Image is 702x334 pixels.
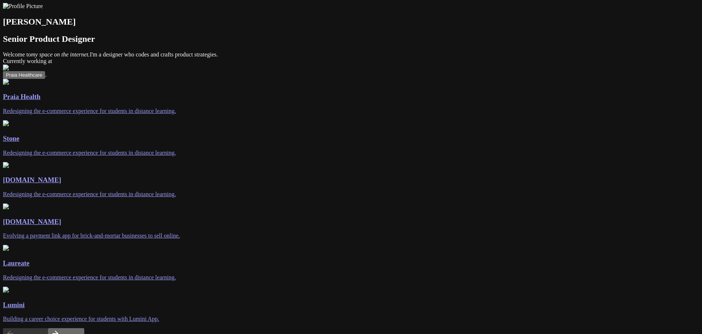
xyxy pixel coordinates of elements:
[3,316,699,322] p: Building a career choice experience for students with Lumini App.
[3,162,699,198] a: [DOMAIN_NAME]Redesigning the e-commerce experience for students in distance learning.
[3,259,699,267] h3: Laureate
[3,176,699,184] h3: [DOMAIN_NAME]
[3,301,699,309] h3: Lumini
[3,108,699,114] p: Redesigning the e-commerce experience for students in distance learning.
[3,120,699,156] a: StoneRedesigning the e-commerce experience for students in distance learning.
[3,71,45,78] a: Praia Healthcare
[3,218,699,226] h3: [DOMAIN_NAME]
[31,51,89,58] em: my space on the internet.
[3,245,9,251] img: Laureate-Home-p-1080.png
[3,79,699,114] a: Praia HealthRedesigning the e-commerce experience for students in distance learning.
[3,287,9,293] img: Thumbnail.png
[3,203,699,239] a: [DOMAIN_NAME]Evolving a payment link app for brick-and-mortar businesses to sell online.
[3,71,45,79] button: Praia Healthcare
[3,135,699,143] h3: Stone
[3,120,9,126] img: Laureate-Home-p-1080.png
[3,162,9,168] img: Laureate-Home-p-1080.png
[3,93,699,101] h3: Praia Health
[3,17,699,27] h1: [PERSON_NAME]
[3,287,699,322] a: LuminiBuilding a career choice experience for students with Lumini App.
[3,232,699,239] p: Evolving a payment link app for brick-and-mortar businesses to sell online.
[3,3,43,10] img: Profile Picture
[3,245,699,280] a: LaureateRedesigning the e-commerce experience for students in distance learning.
[3,65,41,71] img: hidden image
[3,79,9,85] img: Laureate-Home-p-1080.png
[3,274,699,281] p: Redesigning the e-commerce experience for students in distance learning.
[3,150,699,156] p: Redesigning the e-commerce experience for students in distance learning.
[3,203,9,209] img: linkme_home.png
[3,191,699,198] p: Redesigning the e-commerce experience for students in distance learning.
[3,51,699,78] span: Welcome to I'm a designer who codes and crafts product strategies. Currently working at .
[3,34,699,44] h2: Senior Product Designer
